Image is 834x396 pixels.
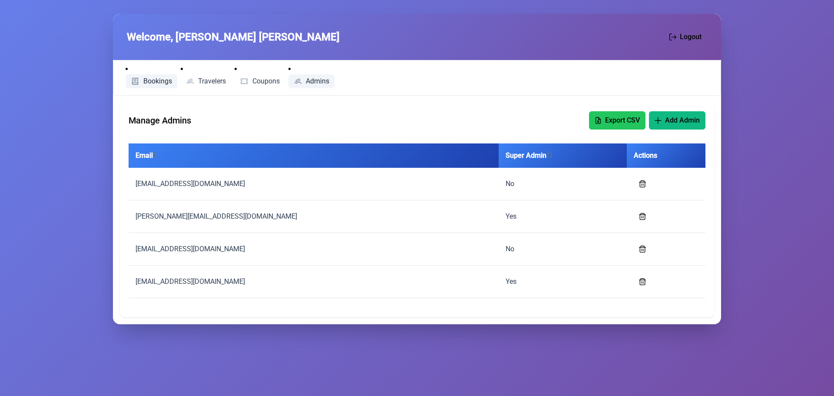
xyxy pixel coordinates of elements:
[288,64,335,88] li: Admins
[129,266,499,298] td: [EMAIL_ADDRESS][DOMAIN_NAME]
[627,143,705,168] th: Actions
[129,143,499,168] th: Email
[664,28,707,46] button: Logout
[288,74,335,88] a: Admins
[126,64,177,88] li: Bookings
[198,78,226,85] span: Travelers
[589,111,645,130] button: Export CSV
[143,78,172,85] span: Bookings
[181,64,232,88] li: Travelers
[499,168,627,200] td: No
[649,111,705,130] button: Add Admin
[129,168,499,200] td: [EMAIL_ADDRESS][DOMAIN_NAME]
[499,233,627,266] td: No
[127,29,340,45] span: Welcome, [PERSON_NAME] [PERSON_NAME]
[181,74,232,88] a: Travelers
[129,233,499,266] td: [EMAIL_ADDRESS][DOMAIN_NAME]
[499,200,627,233] td: Yes
[252,78,280,85] span: Coupons
[129,200,499,233] td: [PERSON_NAME][EMAIL_ADDRESS][DOMAIN_NAME]
[680,32,702,42] span: Logout
[605,115,640,126] span: Export CSV
[499,143,627,168] th: Super Admin
[235,64,285,88] li: Coupons
[129,114,191,127] span: Manage Admins
[126,74,177,88] a: Bookings
[665,115,700,126] span: Add Admin
[235,74,285,88] a: Coupons
[306,78,329,85] span: Admins
[499,266,627,298] td: Yes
